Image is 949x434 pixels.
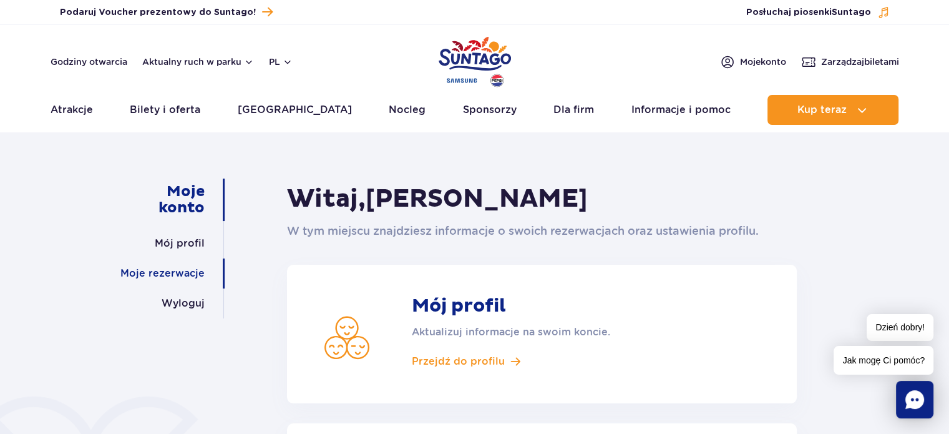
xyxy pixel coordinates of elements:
a: Godziny otwarcia [51,56,127,68]
button: Aktualny ruch w parku [142,57,254,67]
span: Jak mogę Ci pomóc? [834,346,933,375]
a: Przejdź do profilu [412,355,705,368]
a: Moje rezerwacje [120,259,205,289]
a: Bilety i oferta [130,95,200,125]
a: Mój profil [155,229,205,259]
span: Dzień dobry! [867,314,933,341]
a: [GEOGRAPHIC_DATA] [238,95,352,125]
a: Wyloguj [162,289,205,318]
strong: Mój profil [412,295,705,317]
p: W tym miejscu znajdziesz informacje o swoich rezerwacjach oraz ustawienia profilu. [287,222,797,240]
a: Atrakcje [51,95,93,125]
a: Mojekonto [720,54,786,69]
a: Sponsorzy [463,95,517,125]
span: Zarządzaj biletami [821,56,899,68]
a: Informacje i pomoc [631,95,731,125]
span: Podaruj Voucher prezentowy do Suntago! [60,6,256,19]
a: Podaruj Voucher prezentowy do Suntago! [60,4,273,21]
span: [PERSON_NAME] [366,184,588,215]
h1: Witaj, [287,184,797,215]
div: Chat [896,381,933,418]
button: Kup teraz [767,95,898,125]
span: Kup teraz [797,104,847,116]
a: Nocleg [389,95,426,125]
button: pl [269,56,293,68]
span: Suntago [832,8,871,17]
span: Moje konto [740,56,786,68]
a: Zarządzajbiletami [801,54,899,69]
button: Posłuchaj piosenkiSuntago [746,6,890,19]
a: Dla firm [553,95,594,125]
span: Posłuchaj piosenki [746,6,871,19]
span: Przejdź do profilu [412,355,505,368]
p: Aktualizuj informacje na swoim koncie. [412,325,705,340]
a: Park of Poland [439,31,511,89]
a: Moje konto [124,179,205,221]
